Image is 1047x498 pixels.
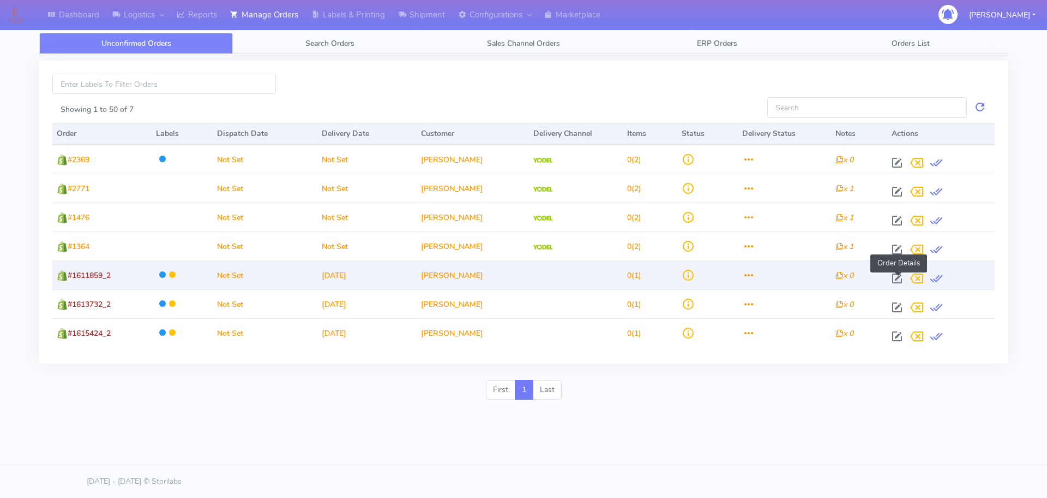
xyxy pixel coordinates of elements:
[68,299,111,310] span: #1613732_2
[835,212,853,223] i: x 1
[627,241,631,252] span: 0
[627,212,641,223] span: (2)
[892,38,930,49] span: Orders List
[677,123,738,145] th: Status
[317,123,417,145] th: Delivery Date
[533,158,552,163] img: Yodel
[61,104,134,115] label: Showing 1 to 50 of 7
[417,232,529,260] td: [PERSON_NAME]
[317,145,417,174] td: Not Set
[68,155,89,165] span: #2369
[533,245,552,250] img: Yodel
[627,328,631,339] span: 0
[213,260,317,289] td: Not Set
[68,270,111,281] span: #1611859_2
[533,216,552,221] img: Yodel
[213,203,317,232] td: Not Set
[317,289,417,318] td: [DATE]
[738,123,831,145] th: Delivery Status
[961,4,1044,26] button: [PERSON_NAME]
[417,289,529,318] td: [PERSON_NAME]
[317,232,417,260] td: Not Set
[417,145,529,174] td: [PERSON_NAME]
[68,183,89,194] span: #2771
[317,318,417,347] td: [DATE]
[213,145,317,174] td: Not Set
[213,174,317,203] td: Not Set
[213,232,317,260] td: Not Set
[835,328,853,339] i: x 0
[101,38,171,49] span: Unconfirmed Orders
[52,74,276,94] input: Enter Labels To Filter Orders
[417,203,529,232] td: [PERSON_NAME]
[835,241,853,252] i: x 1
[417,318,529,347] td: [PERSON_NAME]
[835,270,853,281] i: x 0
[417,123,529,145] th: Customer
[68,212,89,223] span: #1476
[317,174,417,203] td: Not Set
[533,187,552,192] img: Yodel
[627,212,631,223] span: 0
[627,183,631,194] span: 0
[627,155,641,165] span: (2)
[835,155,853,165] i: x 0
[152,123,212,145] th: Labels
[39,33,1008,54] ul: Tabs
[529,123,622,145] th: Delivery Channel
[887,123,995,145] th: Actions
[627,299,631,310] span: 0
[52,123,152,145] th: Order
[627,328,641,339] span: (1)
[697,38,737,49] span: ERP Orders
[627,270,641,281] span: (1)
[68,241,89,252] span: #1364
[835,299,853,310] i: x 0
[317,203,417,232] td: Not Set
[627,299,641,310] span: (1)
[417,260,529,289] td: [PERSON_NAME]
[627,155,631,165] span: 0
[487,38,560,49] span: Sales Channel Orders
[623,123,677,145] th: Items
[417,174,529,203] td: [PERSON_NAME]
[835,183,853,194] i: x 1
[627,241,641,252] span: (2)
[831,123,887,145] th: Notes
[305,38,354,49] span: Search Orders
[68,328,111,339] span: #1615424_2
[213,123,317,145] th: Dispatch Date
[767,97,967,117] input: Search
[317,260,417,289] td: [DATE]
[627,183,641,194] span: (2)
[213,318,317,347] td: Not Set
[213,289,317,318] td: Not Set
[515,380,533,400] a: 1
[627,270,631,281] span: 0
